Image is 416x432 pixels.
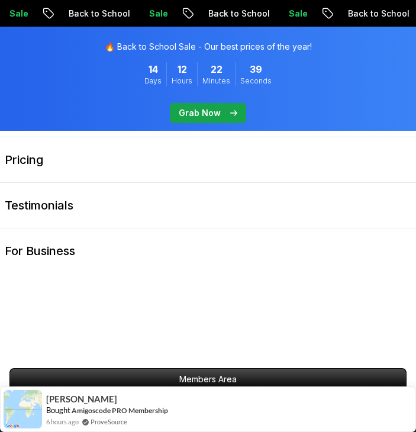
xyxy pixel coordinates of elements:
[72,406,168,415] a: Amigoscode PRO Membership
[199,8,279,20] p: Back to School
[140,8,178,20] p: Sale
[179,107,221,119] p: Grab Now
[91,417,127,427] a: ProveSource
[240,76,272,86] span: Seconds
[149,62,158,76] span: 14 Days
[250,62,262,76] span: 39 Seconds
[59,8,140,20] p: Back to School
[5,197,73,214] p: Testimonials
[9,368,407,391] a: Members Area
[279,8,317,20] p: Sale
[10,369,406,390] p: Members Area
[5,243,75,259] p: For Business
[5,151,43,168] p: Pricing
[202,76,230,86] span: Minutes
[144,76,162,86] span: Days
[4,390,42,428] img: provesource social proof notification image
[178,62,187,76] span: 12 Hours
[46,417,79,427] span: 6 hours ago
[46,405,70,415] span: Bought
[46,394,117,404] span: [PERSON_NAME]
[172,76,192,86] span: Hours
[211,62,222,76] span: 22 Minutes
[105,41,312,53] p: 🔥 Back to School Sale - Our best prices of the year!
